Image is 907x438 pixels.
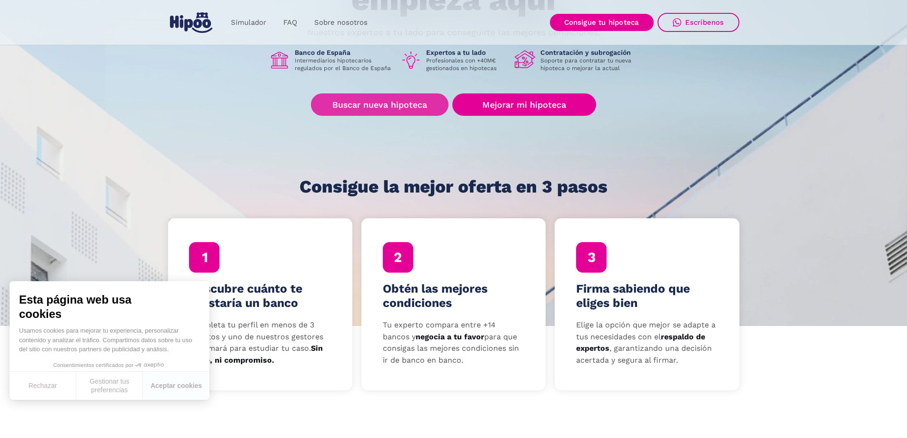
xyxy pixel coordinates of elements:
p: Profesionales con +40M€ gestionados en hipotecas [426,57,507,72]
strong: Sin coste, ni compromiso. [189,344,323,365]
div: Escríbenos [685,18,724,27]
p: Tu experto compara entre +14 bancos y para que consigas las mejores condiciones sin ir de banco e... [383,319,525,367]
a: Simulador [222,13,275,32]
h1: Expertos a tu lado [426,48,507,57]
a: Buscar nueva hipoteca [311,93,449,116]
h4: Firma sabiendo que eliges bien [576,282,718,310]
p: Intermediarios hipotecarios regulados por el Banco de España [295,57,393,72]
h1: Consigue la mejor oferta en 3 pasos [299,177,608,196]
p: Elige la opción que mejor se adapte a tus necesidades con el , garantizando una decisión acertada... [576,319,718,367]
a: Escríbenos [658,13,739,32]
p: Completa tu perfil en menos de 3 minutos y uno de nuestros gestores te llamará para estudiar tu c... [189,319,331,367]
a: Mejorar mi hipoteca [452,93,596,116]
a: home [168,9,215,37]
a: Sobre nosotros [306,13,376,32]
h4: Descubre cuánto te prestaría un banco [189,282,331,310]
strong: negocia a tu favor [416,332,484,341]
h1: Contratación y subrogación [540,48,638,57]
a: Consigue tu hipoteca [550,14,654,31]
a: FAQ [275,13,306,32]
h4: Obtén las mejores condiciones [383,282,525,310]
p: Soporte para contratar tu nueva hipoteca o mejorar la actual [540,57,638,72]
h1: Banco de España [295,48,393,57]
